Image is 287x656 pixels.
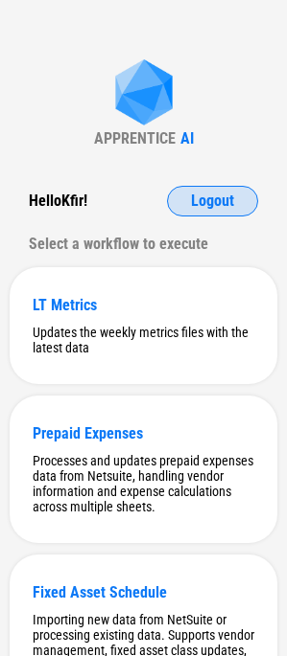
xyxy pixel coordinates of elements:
div: LT Metrics [33,296,254,314]
div: AI [180,129,194,147]
div: Hello Kfir ! [29,186,87,216]
div: Fixed Asset Schedule [33,583,254,601]
div: Updates the weekly metrics files with the latest data [33,325,254,355]
div: Select a workflow to execute [29,229,258,260]
div: Prepaid Expenses [33,424,254,442]
img: Apprentice AI [106,59,182,129]
span: Logout [191,193,234,209]
div: Processes and updates prepaid expenses data from Netsuite, handling vendor information and expens... [33,453,254,514]
div: APPRENTICE [94,129,176,147]
button: Logout [167,186,258,216]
